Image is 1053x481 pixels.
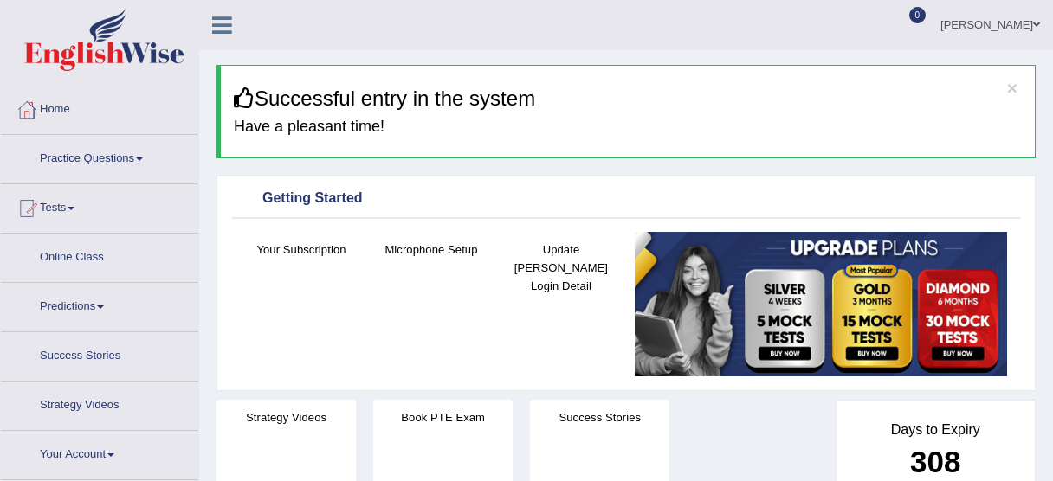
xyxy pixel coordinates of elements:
a: Success Stories [1,332,198,375]
h4: Your Subscription [245,240,358,259]
h4: Success Stories [530,408,669,426]
button: × [1007,79,1017,97]
h4: Microphone Setup [375,240,488,259]
h4: Strategy Videos [216,408,356,426]
h4: Days to Expiry [856,422,1017,438]
a: Home [1,86,198,129]
span: 0 [909,7,927,23]
b: 308 [910,445,960,478]
div: Getting Started [236,186,1016,212]
a: Your Account [1,431,198,474]
a: Strategy Videos [1,382,198,425]
a: Tests [1,184,198,228]
a: Predictions [1,283,198,326]
h4: Have a pleasant time! [234,119,1022,136]
h3: Successful entry in the system [234,87,1022,110]
a: Practice Questions [1,135,198,178]
img: small5.jpg [635,232,1007,375]
h4: Book PTE Exam [373,408,513,426]
a: Online Class [1,234,198,277]
h4: Update [PERSON_NAME] Login Detail [505,240,617,295]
